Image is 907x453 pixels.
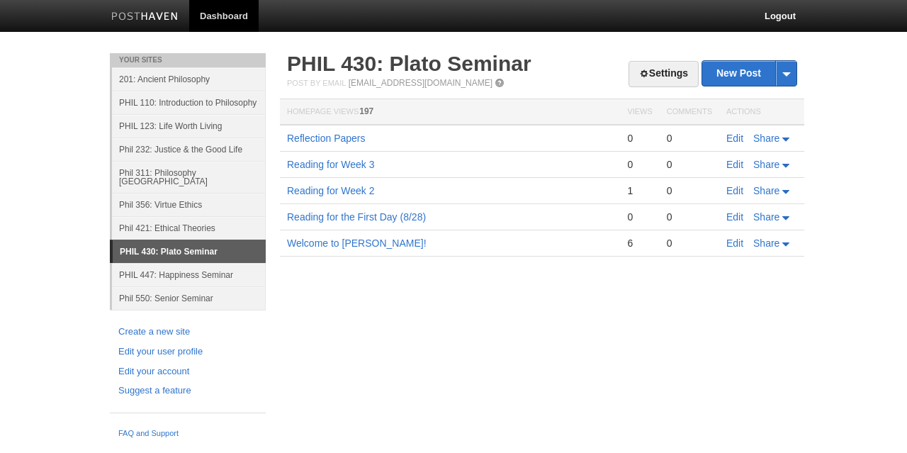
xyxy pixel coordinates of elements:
a: FAQ and Support [118,427,257,440]
a: [EMAIL_ADDRESS][DOMAIN_NAME] [349,78,492,88]
div: 0 [627,132,652,145]
div: 0 [667,237,712,250]
div: 0 [667,158,712,171]
span: Post by Email [287,79,346,87]
a: Suggest a feature [118,384,257,398]
a: Phil 421: Ethical Theories [112,216,266,240]
th: Views [620,99,659,125]
a: Phil 311: Philosophy [GEOGRAPHIC_DATA] [112,161,266,193]
th: Actions [719,99,804,125]
a: Create a new site [118,325,257,340]
div: 0 [667,184,712,197]
a: PHIL 110: Introduction to Philosophy [112,91,266,114]
a: Reading for Week 2 [287,185,374,196]
div: 0 [627,158,652,171]
span: 197 [359,106,373,116]
span: Share [753,133,779,144]
div: 0 [667,211,712,223]
th: Comments [660,99,719,125]
a: Welcome to [PERSON_NAME]! [287,237,427,249]
a: Phil 232: Justice & the Good Life [112,138,266,161]
span: Share [753,159,779,170]
a: Phil 356: Virtue Ethics [112,193,266,216]
a: PHIL 123: Life Worth Living [112,114,266,138]
li: Your Sites [110,53,266,67]
a: Edit [726,211,743,223]
div: 1 [627,184,652,197]
div: 6 [627,237,652,250]
a: Edit your user profile [118,345,257,359]
a: Edit [726,159,743,170]
a: PHIL 430: Plato Seminar [287,52,531,75]
a: Settings [629,61,699,87]
span: Share [753,185,779,196]
span: Share [753,211,779,223]
a: PHIL 430: Plato Seminar [113,240,266,263]
img: Posthaven-bar [111,12,179,23]
a: Edit [726,185,743,196]
a: Edit your account [118,364,257,379]
a: New Post [702,61,796,86]
a: Edit [726,237,743,249]
a: Phil 550: Senior Seminar [112,286,266,310]
a: PHIL 447: Happiness Seminar [112,263,266,286]
th: Homepage Views [280,99,620,125]
a: Reflection Papers [287,133,366,144]
div: 0 [627,211,652,223]
a: Reading for Week 3 [287,159,374,170]
a: Edit [726,133,743,144]
a: 201: Ancient Philosophy [112,67,266,91]
span: Share [753,237,779,249]
a: Reading for the First Day (8/28) [287,211,426,223]
div: 0 [667,132,712,145]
